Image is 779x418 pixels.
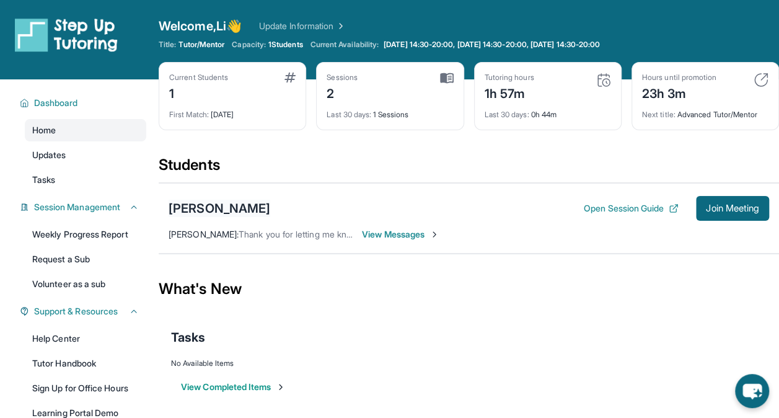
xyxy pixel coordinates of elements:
[327,110,371,119] span: Last 30 days :
[381,40,602,50] a: [DATE] 14:30-20:00, [DATE] 14:30-20:00, [DATE] 14:30-20:00
[333,20,346,32] img: Chevron Right
[169,102,296,120] div: [DATE]
[34,201,120,213] span: Session Management
[25,169,146,191] a: Tasks
[327,82,358,102] div: 2
[485,110,529,119] span: Last 30 days :
[362,228,425,241] font: View Messages
[34,305,118,318] span: Support & Resources
[642,102,768,120] div: Advanced Tutor/Mentor
[29,97,139,109] button: Dashboard
[169,200,270,217] div: [PERSON_NAME]
[159,40,176,50] span: Title:
[171,358,767,368] div: No Available Items
[32,149,66,161] span: Updates
[706,205,759,212] span: Join Meeting
[259,20,346,32] a: Update Information
[310,40,379,50] span: Current Availability:
[596,73,611,87] img: card
[584,202,664,215] font: Open Session Guide
[584,202,679,215] button: Open Session Guide
[429,229,439,239] img: Chevron-Right
[25,377,146,399] a: Sign Up for Office Hours
[754,73,768,87] img: card
[25,248,146,270] a: Request a Sub
[181,381,286,393] button: View Completed Items
[29,201,139,213] button: Session Management
[25,119,146,141] a: Home
[25,223,146,246] a: Weekly Progress Report
[232,40,266,50] span: Capacity:
[169,110,209,119] span: First Match :
[642,82,716,102] div: 23h 3m
[169,73,228,82] div: Current Students
[327,73,358,82] div: Sessions
[485,73,534,82] div: Tutoring hours
[485,82,534,102] div: 1h 57m
[29,305,139,318] button: Support & Resources
[178,40,224,50] span: Tutor/Mentor
[25,327,146,350] a: Help Center
[169,82,228,102] div: 1
[32,124,56,136] span: Home
[642,73,716,82] div: Hours until promotion
[327,102,453,120] div: 1 Sessions
[259,20,333,32] font: Update Information
[284,73,296,82] img: card
[159,262,779,316] div: What's New
[15,17,118,52] img: logo
[642,110,676,119] span: Next title :
[25,352,146,375] a: Tutor Handbook
[34,97,78,109] span: Dashboard
[159,155,779,182] div: Students
[384,40,600,50] span: [DATE] 14:30-20:00, [DATE] 14:30-20:00, [DATE] 14:30-20:00
[25,144,146,166] a: Updates
[485,102,611,120] div: 0h 44m
[159,17,242,35] span: Welcome, Li 👋
[268,40,303,50] span: 1 Students
[25,273,146,295] a: Volunteer as a sub
[696,196,769,221] button: Join Meeting
[440,73,454,84] img: card
[171,329,205,346] span: Tasks
[32,174,55,186] span: Tasks
[735,374,769,408] button: chat-button
[169,229,239,239] span: [PERSON_NAME] :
